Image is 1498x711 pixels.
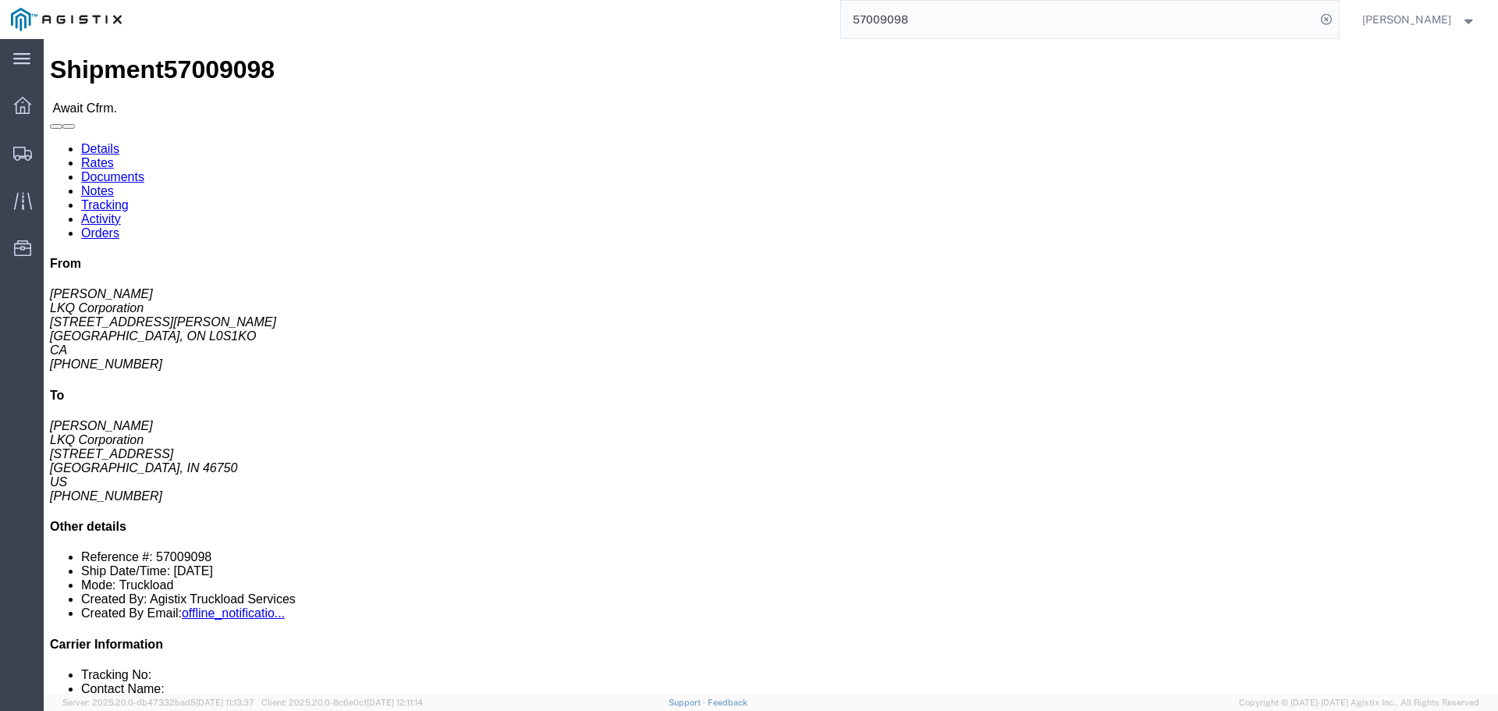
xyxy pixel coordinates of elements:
[669,698,708,707] a: Support
[261,698,423,707] span: Client: 2025.20.0-8c6e0cf
[1362,11,1451,28] span: Alexander Baetens
[11,8,122,31] img: logo
[1361,10,1477,29] button: [PERSON_NAME]
[196,698,254,707] span: [DATE] 11:13:37
[44,39,1498,695] iframe: FS Legacy Container
[708,698,747,707] a: Feedback
[62,698,254,707] span: Server: 2025.20.0-db47332bad5
[367,698,423,707] span: [DATE] 12:11:14
[841,1,1315,38] input: Search for shipment number, reference number
[1239,696,1479,709] span: Copyright © [DATE]-[DATE] Agistix Inc., All Rights Reserved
